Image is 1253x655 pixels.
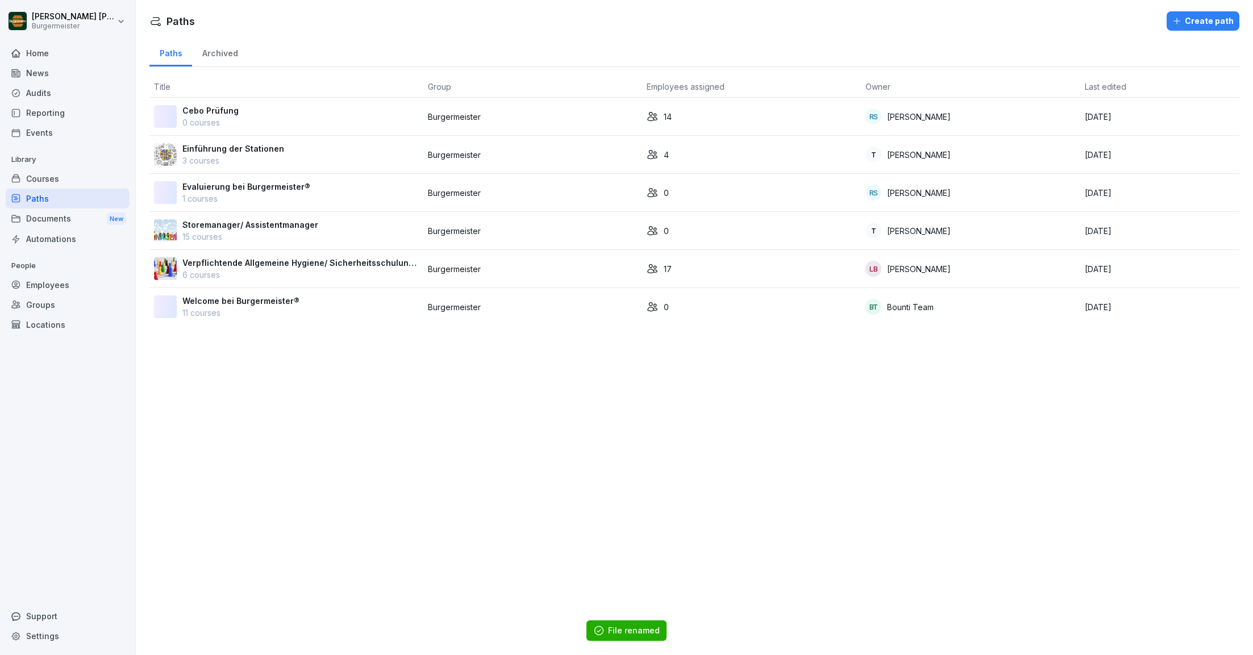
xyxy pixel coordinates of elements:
[32,22,115,30] p: Burgermeister
[182,307,299,319] p: 11 courses
[1085,263,1235,275] p: [DATE]
[6,257,130,275] p: People
[865,299,881,315] div: BT
[887,149,951,161] p: [PERSON_NAME]
[428,263,638,275] p: Burgermeister
[664,111,672,123] p: 14
[6,606,130,626] div: Support
[6,43,130,63] a: Home
[1167,11,1239,31] button: Create path
[608,625,660,636] div: File renamed
[865,185,881,201] div: RS
[865,147,881,162] div: T
[1085,187,1235,199] p: [DATE]
[6,275,130,295] a: Employees
[6,189,130,208] a: Paths
[182,181,310,193] p: Evaluierung bei Burgermeister®
[428,111,638,123] p: Burgermeister
[107,212,126,226] div: New
[182,257,419,269] p: Verpflichtende Allgemeine Hygiene/ Sicherheitsschulungen
[182,155,284,166] p: 3 courses
[647,82,725,91] span: Employees assigned
[664,187,669,199] p: 0
[428,301,638,313] p: Burgermeister
[1085,111,1235,123] p: [DATE]
[664,301,669,313] p: 0
[428,149,638,161] p: Burgermeister
[1085,301,1235,313] p: [DATE]
[6,229,130,249] a: Automations
[182,219,318,231] p: Storemanager/ Assistentmanager
[887,225,951,237] p: [PERSON_NAME]
[1172,15,1234,27] div: Create path
[149,37,192,66] a: Paths
[182,295,299,307] p: Welcome bei Burgermeister®
[6,123,130,143] a: Events
[6,103,130,123] a: Reporting
[154,82,170,91] span: Title
[166,14,195,29] h1: Paths
[423,76,642,98] th: Group
[6,208,130,230] div: Documents
[154,219,177,242] img: s0ko8y4pw9msovmc14bxhdgh.png
[182,116,239,128] p: 0 courses
[6,295,130,315] a: Groups
[182,193,310,205] p: 1 courses
[865,82,890,91] span: Owner
[887,187,951,199] p: [PERSON_NAME]
[865,109,881,124] div: RS
[6,208,130,230] a: DocumentsNew
[182,231,318,243] p: 15 courses
[32,12,115,22] p: [PERSON_NAME] [PERSON_NAME] [PERSON_NAME]
[865,223,881,239] div: T
[192,37,248,66] a: Archived
[6,169,130,189] a: Courses
[6,151,130,169] p: Library
[154,257,177,280] img: ges0wsbz3tq6sxdqsr06isru.png
[664,149,669,161] p: 4
[664,225,669,237] p: 0
[428,187,638,199] p: Burgermeister
[887,263,951,275] p: [PERSON_NAME]
[154,143,177,166] img: wwemz06sg48ah3lik0a3sdy0.png
[182,105,239,116] p: Cebo Prüfung
[182,143,284,155] p: Einführung der Stationen
[865,261,881,277] div: LB
[887,111,951,123] p: [PERSON_NAME]
[428,225,638,237] p: Burgermeister
[6,83,130,103] a: Audits
[6,63,130,83] a: News
[1085,225,1235,237] p: [DATE]
[6,315,130,335] a: Locations
[1085,149,1235,161] p: [DATE]
[664,263,672,275] p: 17
[182,269,419,281] p: 6 courses
[887,301,934,313] p: Bounti Team
[1085,82,1126,91] span: Last edited
[6,626,130,646] a: Settings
